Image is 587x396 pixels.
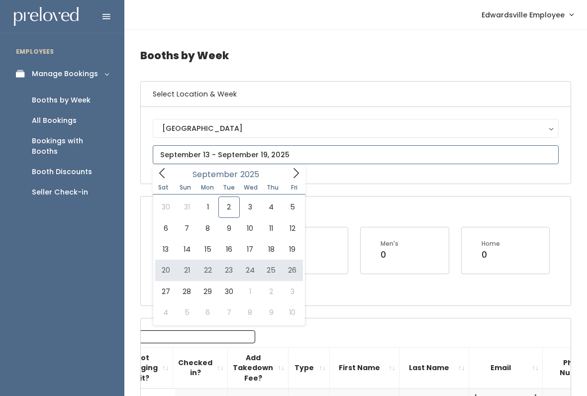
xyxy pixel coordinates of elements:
span: September 5, 2025 [282,197,302,217]
span: October 4, 2025 [155,302,176,323]
span: September 29, 2025 [197,281,218,302]
span: September 19, 2025 [282,239,302,260]
th: Last Name: activate to sort column ascending [399,347,469,389]
span: September 13, 2025 [155,239,176,260]
div: [GEOGRAPHIC_DATA] [162,123,549,134]
th: Checked in?: activate to sort column ascending [173,347,228,389]
div: 0 [482,248,500,261]
span: October 10, 2025 [282,302,302,323]
span: September 18, 2025 [261,239,282,260]
div: Booths by Week [32,95,91,105]
span: September 16, 2025 [218,239,239,260]
span: October 6, 2025 [197,302,218,323]
th: Email: activate to sort column ascending [469,347,543,389]
span: September 4, 2025 [261,197,282,217]
input: Search: [128,330,255,343]
span: August 30, 2025 [155,197,176,217]
span: Wed [240,185,262,191]
span: September 20, 2025 [155,260,176,281]
span: Mon [196,185,218,191]
span: September 12, 2025 [282,218,302,239]
span: Sun [175,185,196,191]
span: Thu [262,185,284,191]
span: September 22, 2025 [197,260,218,281]
span: September 30, 2025 [218,281,239,302]
span: September 1, 2025 [197,197,218,217]
span: Fri [284,185,305,191]
div: Booth Discounts [32,167,92,177]
a: Edwardsville Employee [472,4,583,25]
span: September [193,171,238,179]
div: Home [482,239,500,248]
span: August 31, 2025 [176,197,197,217]
span: Edwardsville Employee [482,9,565,20]
div: Seller Check-in [32,187,88,198]
span: October 7, 2025 [218,302,239,323]
span: Tue [218,185,240,191]
span: September 9, 2025 [218,218,239,239]
h4: Booths by Week [140,42,571,69]
div: Manage Bookings [32,69,98,79]
input: Year [238,168,268,181]
span: September 28, 2025 [176,281,197,302]
th: Got Tagging Kit?: activate to sort column ascending [121,347,173,389]
div: 0 [381,248,398,261]
span: September 11, 2025 [261,218,282,239]
div: Bookings with Booths [32,136,108,157]
div: Men's [381,239,398,248]
button: [GEOGRAPHIC_DATA] [153,119,559,138]
input: September 13 - September 19, 2025 [153,145,559,164]
span: October 3, 2025 [282,281,302,302]
label: Search: [92,330,255,343]
span: September 17, 2025 [240,239,261,260]
span: September 15, 2025 [197,239,218,260]
span: September 3, 2025 [240,197,261,217]
img: preloved logo [14,7,79,26]
span: September 10, 2025 [240,218,261,239]
h6: Select Location & Week [141,82,571,107]
span: October 9, 2025 [261,302,282,323]
span: September 6, 2025 [155,218,176,239]
span: September 7, 2025 [176,218,197,239]
span: October 2, 2025 [261,281,282,302]
span: October 1, 2025 [240,281,261,302]
div: All Bookings [32,115,77,126]
span: September 25, 2025 [261,260,282,281]
span: September 26, 2025 [282,260,302,281]
span: September 14, 2025 [176,239,197,260]
span: September 27, 2025 [155,281,176,302]
span: September 8, 2025 [197,218,218,239]
th: Type: activate to sort column ascending [289,347,330,389]
th: First Name: activate to sort column ascending [330,347,399,389]
span: September 21, 2025 [176,260,197,281]
th: Add Takedown Fee?: activate to sort column ascending [228,347,289,389]
span: Sat [153,185,175,191]
span: September 23, 2025 [218,260,239,281]
span: September 24, 2025 [240,260,261,281]
span: October 5, 2025 [176,302,197,323]
span: October 8, 2025 [240,302,261,323]
span: September 2, 2025 [218,197,239,217]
